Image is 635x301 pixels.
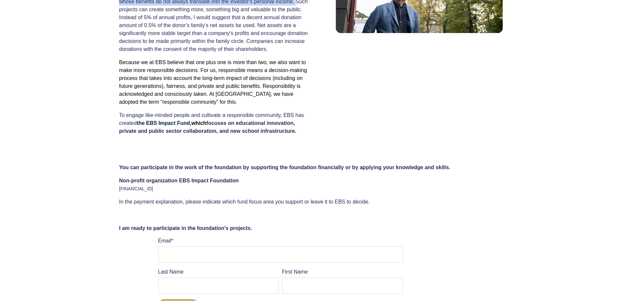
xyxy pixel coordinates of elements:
font: To engage like-minded people and cultivate a responsible community, EBS has created [119,112,304,126]
font: Because we at EBS believe that one plus one is more than two, we also want to make more responsib... [119,59,307,105]
font: You can participate in the work of the foundation by supporting the foundation financially or by ... [119,165,450,170]
font: which [191,120,206,126]
a: the EBS Impact Fund [137,120,190,126]
font: , [190,120,191,126]
font: Email [158,238,171,244]
font: I am ready to participate in the foundation's projects. [119,225,252,231]
font: Last Name [158,269,184,275]
font: focuses on educational innovation, private and public sector collaboration, and new school infras... [119,120,296,134]
font: Non-profit organization EBS Impact Foundation [119,178,239,183]
font: In the payment explanation, please indicate which fund focus area you support or leave it to EBS ... [119,199,370,205]
font: [FINANCIAL_ID] [119,186,153,191]
font: First Name [282,269,308,275]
